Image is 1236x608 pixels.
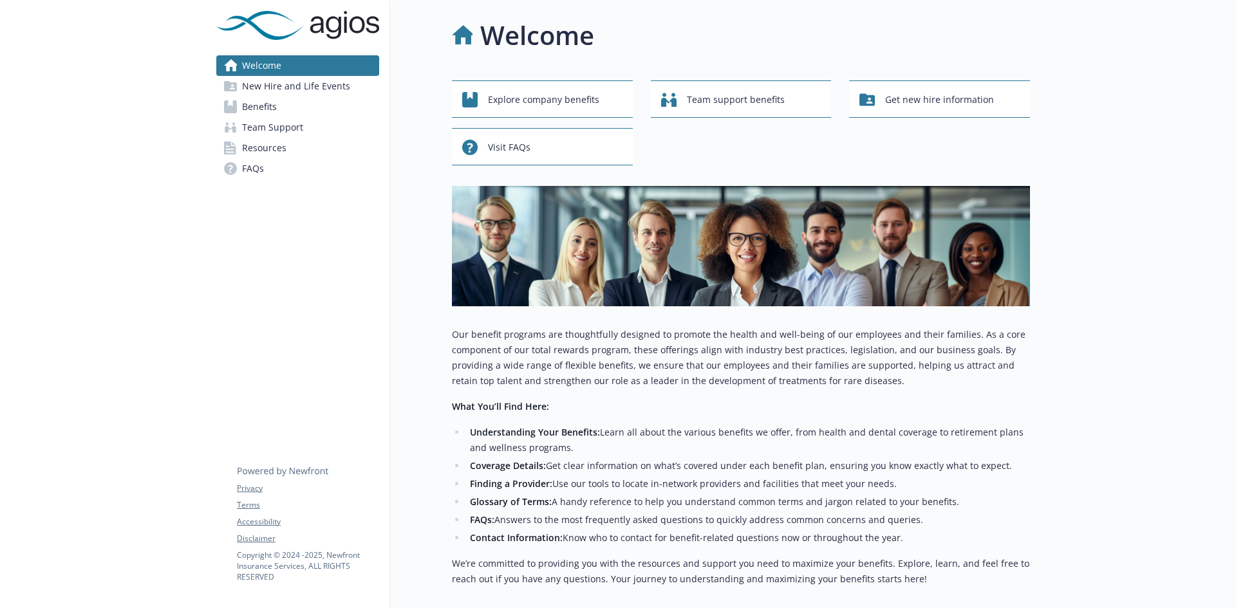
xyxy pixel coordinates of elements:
[452,327,1030,389] p: Our benefit programs are thoughtfully designed to promote the health and well-being of our employ...
[237,483,379,494] a: Privacy
[242,97,277,117] span: Benefits
[470,477,552,490] strong: Finding a Provider:
[216,55,379,76] a: Welcome
[242,76,350,97] span: New Hire and Life Events
[480,16,594,55] h1: Welcome
[466,530,1030,546] li: Know who to contact for benefit-related questions now or throughout the year.
[470,459,546,472] strong: Coverage Details:
[470,513,494,526] strong: FAQs:
[466,425,1030,456] li: Learn all about the various benefits we offer, from health and dental coverage to retirement plan...
[242,158,264,179] span: FAQs
[470,426,600,438] strong: Understanding Your Benefits:
[216,138,379,158] a: Resources
[849,80,1030,118] button: Get new hire information
[488,88,599,112] span: Explore company benefits
[470,531,563,544] strong: Contact Information:
[466,476,1030,492] li: Use our tools to locate in-network providers and facilities that meet your needs.
[242,55,281,76] span: Welcome
[237,549,379,582] p: Copyright © 2024 - 2025 , Newfront Insurance Services, ALL RIGHTS RESERVED
[466,458,1030,474] li: Get clear information on what’s covered under each benefit plan, ensuring you know exactly what t...
[885,88,994,112] span: Get new hire information
[237,533,379,544] a: Disclaimer
[452,556,1030,587] p: We’re committed to providing you with the resources and support you need to maximize your benefit...
[466,512,1030,528] li: Answers to the most frequently asked questions to quickly address common concerns and queries.
[216,97,379,117] a: Benefits
[237,516,379,528] a: Accessibility
[216,158,379,179] a: FAQs
[452,400,549,412] strong: What You’ll Find Here:
[216,117,379,138] a: Team Support
[242,138,286,158] span: Resources
[242,117,303,138] span: Team Support
[452,80,633,118] button: Explore company benefits
[466,494,1030,510] li: A handy reference to help you understand common terms and jargon related to your benefits.
[452,128,633,165] button: Visit FAQs
[452,186,1030,306] img: overview page banner
[488,135,530,160] span: Visit FAQs
[687,88,785,112] span: Team support benefits
[237,499,379,511] a: Terms
[216,76,379,97] a: New Hire and Life Events
[470,495,552,508] strong: Glossary of Terms:
[651,80,832,118] button: Team support benefits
